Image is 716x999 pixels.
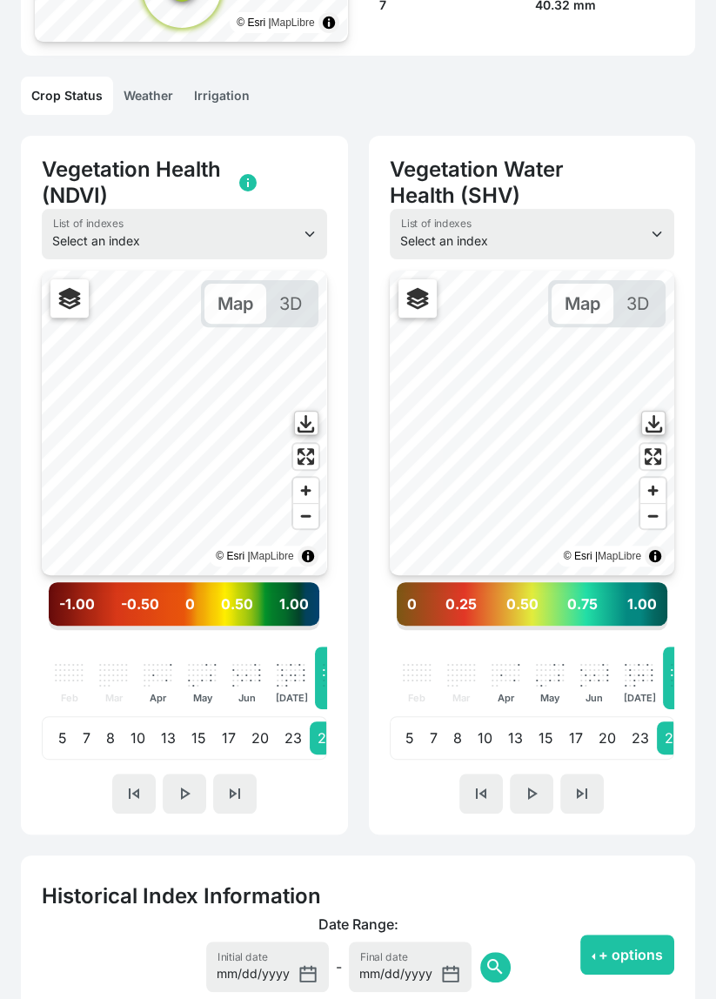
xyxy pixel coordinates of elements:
[428,650,432,655] p: .
[289,650,293,655] p: .
[156,650,160,655] p: .
[390,157,606,209] h2: Vegetation Water Health (SHV)
[63,660,67,666] p: .
[103,660,107,666] p: .
[601,655,606,660] p: .
[124,650,129,655] p: .
[293,650,298,655] p: .
[160,655,164,660] p: .
[231,660,236,666] p: .
[174,783,195,804] span: play_arrow
[584,650,588,655] p: .
[196,660,200,666] p: .
[402,655,406,660] p: .
[280,650,284,655] p: .
[293,478,318,503] button: Zoom in
[464,660,468,666] p: .
[318,12,339,33] summary: Toggle attribution
[641,650,646,655] p: .
[455,660,459,666] p: .
[512,650,517,655] p: .
[76,660,80,666] p: .
[124,660,129,666] p: .
[322,655,326,660] p: .
[572,783,592,804] span: skip_next
[613,284,662,324] p: 3D
[54,655,58,660] p: .
[244,655,249,660] p: .
[508,655,512,660] p: .
[468,660,472,666] p: .
[606,655,610,660] p: .
[293,655,298,660] p: .
[151,650,156,655] p: .
[258,650,262,655] p: .
[674,655,679,660] p: .
[213,774,257,814] button: skip_next
[632,655,637,660] p: .
[209,650,213,655] p: .
[552,655,557,660] p: .
[548,650,552,655] p: .
[71,650,76,655] p: .
[459,655,464,660] p: .
[517,655,521,660] p: .
[637,650,641,655] p: .
[253,655,258,660] p: .
[238,172,258,193] span: info
[645,546,666,567] summary: Toggle attribution
[98,660,103,666] p: .
[643,412,665,434] img: Download
[58,655,63,660] p: .
[184,77,260,115] a: Irrigation
[71,660,76,666] p: .
[280,655,284,660] p: .
[592,650,597,655] p: .
[472,660,477,666] p: .
[670,650,674,655] p: .
[650,655,654,660] p: .
[411,660,415,666] p: .
[160,650,164,655] p: .
[628,655,632,660] p: .
[560,774,604,814] button: skip_next
[499,660,504,666] p: .
[455,655,459,660] p: .
[326,650,331,655] p: .
[204,284,266,324] p: Map
[406,650,411,655] p: .
[163,774,206,814] button: play_arrow
[406,655,411,660] p: .
[111,655,116,660] p: .
[459,774,503,814] button: skip_previous
[579,655,584,660] p: .
[336,956,342,977] span: -
[598,550,641,562] a: MapLibre
[504,650,508,655] p: .
[588,650,592,655] p: .
[151,655,156,660] p: .
[424,660,428,666] p: .
[468,655,472,660] p: .
[480,952,511,982] button: search
[411,655,415,660] p: .
[236,655,240,660] p: .
[266,284,315,324] p: 3D
[510,774,553,814] button: play_arrow
[322,660,326,666] p: .
[143,650,147,655] p: .
[491,655,495,660] p: .
[472,650,477,655] p: .
[59,593,95,614] p: -1.00
[495,655,499,660] p: .
[200,650,204,655] p: .
[293,503,318,528] button: Zoom out
[76,650,80,655] p: .
[302,660,306,666] p: .
[670,655,674,660] p: .
[249,650,253,655] p: .
[451,655,455,660] p: .
[58,650,63,655] p: .
[398,279,437,318] div: Layers
[156,655,160,660] p: .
